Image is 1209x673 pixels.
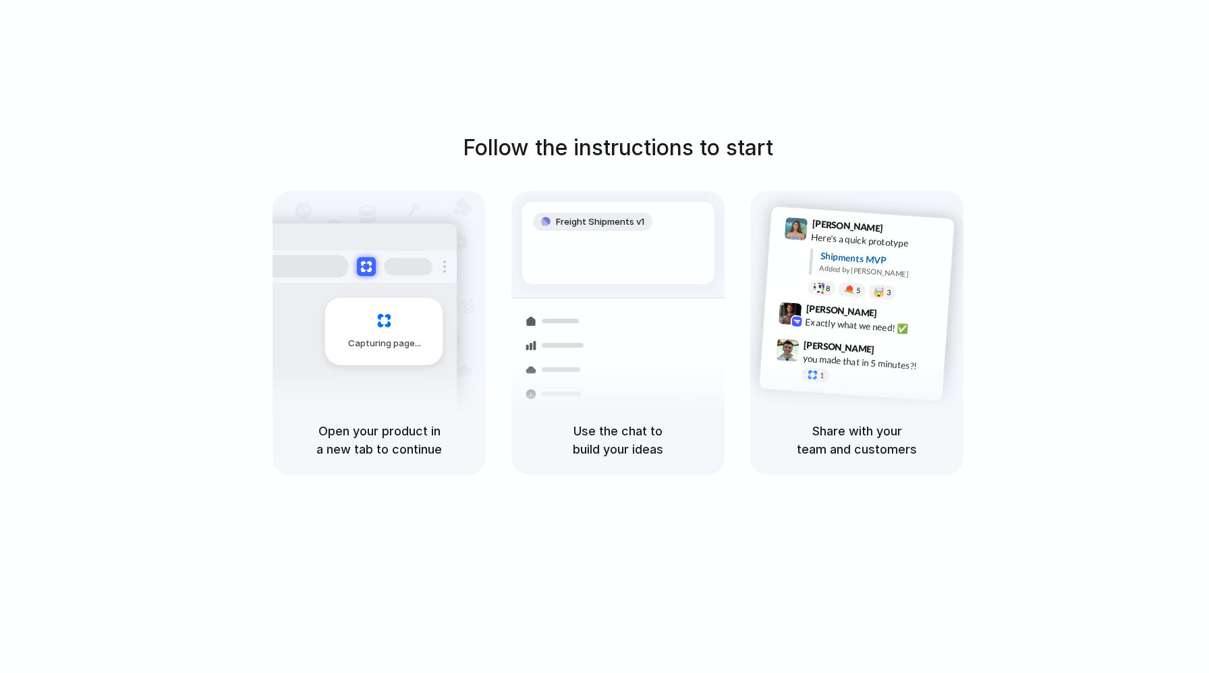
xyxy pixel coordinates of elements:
div: Added by [PERSON_NAME] [819,263,943,282]
div: Here's a quick prototype [811,230,946,252]
h5: Open your product in a new tab to continue [289,422,470,458]
span: 3 [887,288,891,296]
h5: Share with your team and customers [766,422,947,458]
span: 1 [820,372,824,379]
h5: Use the chat to build your ideas [528,422,708,458]
span: [PERSON_NAME] [804,337,875,356]
span: 9:41 AM [887,222,915,238]
div: you made that in 5 minutes?! [802,351,937,374]
span: 9:42 AM [881,307,909,323]
span: Capturing page [348,337,423,350]
span: [PERSON_NAME] [812,216,883,236]
span: 9:47 AM [878,344,906,360]
div: Shipments MVP [820,248,945,271]
div: 🤯 [874,287,885,297]
span: [PERSON_NAME] [806,300,877,320]
span: 5 [856,286,861,294]
span: Freight Shipments v1 [556,215,644,229]
span: 8 [826,284,831,292]
div: Exactly what we need! ✅ [805,315,940,338]
h1: Follow the instructions to start [463,132,773,164]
